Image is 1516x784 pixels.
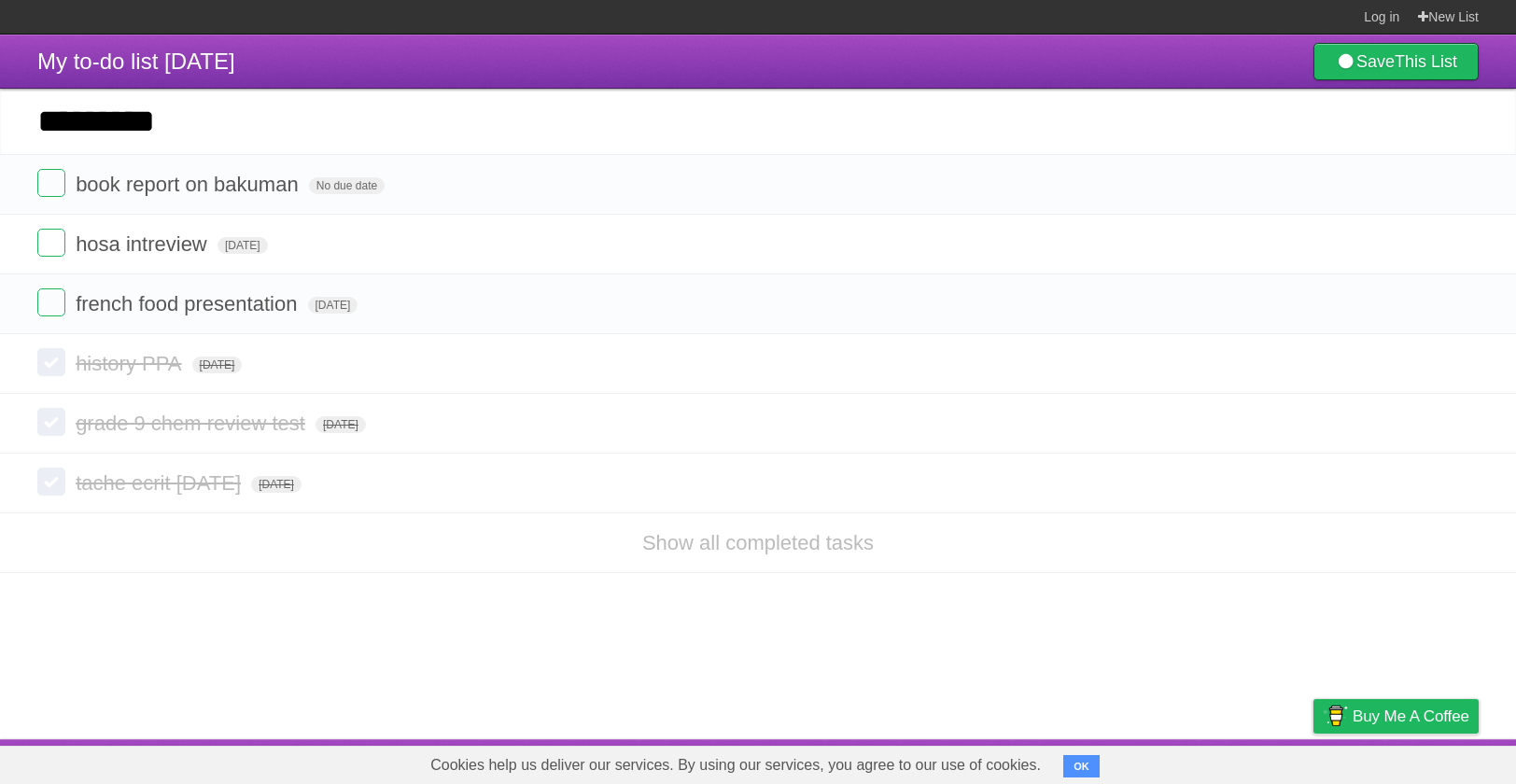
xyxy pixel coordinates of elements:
label: Done [37,229,65,257]
label: Done [37,408,65,436]
span: hosa intreview [76,232,212,256]
a: Show all completed tasks [642,531,874,554]
a: About [1065,744,1104,779]
a: Developers [1127,744,1202,779]
label: Done [37,468,65,496]
a: Buy me a coffee [1313,699,1479,734]
a: Privacy [1289,744,1338,779]
a: Suggest a feature [1361,744,1479,779]
span: [DATE] [308,297,358,314]
a: Terms [1226,744,1267,779]
span: No due date [309,177,385,194]
span: [DATE] [316,416,366,433]
span: grade 9 chem review test [76,412,310,435]
span: history PPA [76,352,186,375]
span: Cookies help us deliver our services. By using our services, you agree to our use of cookies. [412,747,1060,784]
span: french food presentation [76,292,302,315]
span: book report on bakuman [76,173,303,196]
span: [DATE] [192,357,243,373]
span: My to-do list [DATE] [37,49,235,74]
img: Buy me a coffee [1323,700,1348,732]
span: Buy me a coffee [1353,700,1469,733]
a: SaveThis List [1313,43,1479,80]
label: Done [37,288,65,316]
button: OK [1063,755,1100,777]
span: tache ecrit [DATE] [76,471,246,495]
label: Done [37,169,65,197]
span: [DATE] [218,237,268,254]
span: [DATE] [251,476,302,493]
b: This List [1395,52,1457,71]
label: Done [37,348,65,376]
